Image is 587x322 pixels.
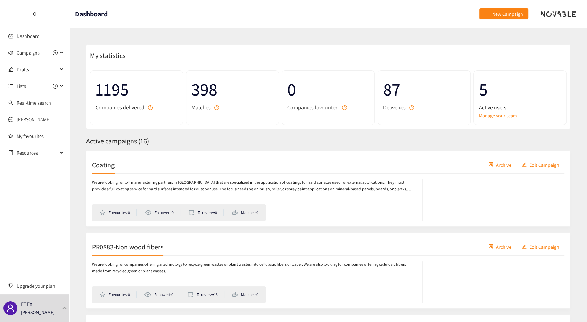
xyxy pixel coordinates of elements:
[8,283,13,288] span: trophy
[191,76,273,103] span: 398
[488,162,493,168] span: container
[191,103,211,112] span: Matches
[96,76,177,103] span: 1195
[92,242,163,251] h2: PR0883-Non wood fibers
[409,105,414,110] span: question-circle
[529,161,559,168] span: Edit Campaign
[32,11,37,16] span: double-left
[383,76,465,103] span: 87
[529,243,559,250] span: Edit Campaign
[92,261,415,274] p: We are looking for companies offering a technology to recycle green wastes or plant wastes into c...
[8,150,13,155] span: book
[17,100,51,106] a: Real-time search
[492,10,523,18] span: New Campaign
[17,116,50,123] a: [PERSON_NAME]
[287,103,339,112] span: Companies favourited
[479,112,561,119] a: Manage your team
[17,146,58,160] span: Resources
[86,51,125,60] span: My statistics
[53,50,58,55] span: plus-circle
[188,291,224,298] li: To review: 15
[522,162,527,168] span: edit
[53,84,58,89] span: plus-circle
[552,289,587,322] iframe: Chat Widget
[17,63,58,76] span: Drafts
[479,8,528,19] button: plusNew Campaign
[214,105,219,110] span: question-circle
[232,291,258,298] li: Matches: 0
[342,105,347,110] span: question-circle
[86,232,570,309] a: PR0883-Non wood fiberscontainerArchiveeditEdit CampaignWe are looking for companies offering a te...
[8,67,13,72] span: edit
[552,289,587,322] div: Widget de chat
[483,159,516,170] button: containerArchive
[189,209,224,216] li: To review: 0
[144,291,180,298] li: Followed: 0
[86,137,149,146] span: Active campaigns ( 16 )
[496,161,511,168] span: Archive
[21,300,32,308] p: ETEX
[17,46,40,60] span: Campaigns
[485,11,489,17] span: plus
[96,103,144,112] span: Companies delivered
[479,103,506,112] span: Active users
[148,105,153,110] span: question-circle
[17,279,64,293] span: Upgrade your plan
[483,241,516,252] button: containerArchive
[21,308,55,316] p: [PERSON_NAME]
[99,291,137,298] li: Favourites: 0
[8,50,13,55] span: sound
[479,76,561,103] span: 5
[17,33,40,39] a: Dashboard
[99,209,137,216] li: Favourites: 0
[232,209,258,216] li: Matches: 9
[17,79,26,93] span: Lists
[496,243,511,250] span: Archive
[383,103,406,112] span: Deliveries
[488,244,493,250] span: container
[516,159,564,170] button: editEdit Campaign
[8,84,13,89] span: unordered-list
[86,150,570,227] a: CoatingcontainerArchiveeditEdit CampaignWe are looking for toll manufacturing partners in [GEOGRA...
[6,304,15,312] span: user
[92,160,115,170] h2: Coating
[17,129,64,143] a: My favourites
[516,241,564,252] button: editEdit Campaign
[522,244,527,250] span: edit
[92,179,415,192] p: We are looking for toll manufacturing partners in [GEOGRAPHIC_DATA] that are specialized in the a...
[287,76,369,103] span: 0
[145,209,180,216] li: Followed: 0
